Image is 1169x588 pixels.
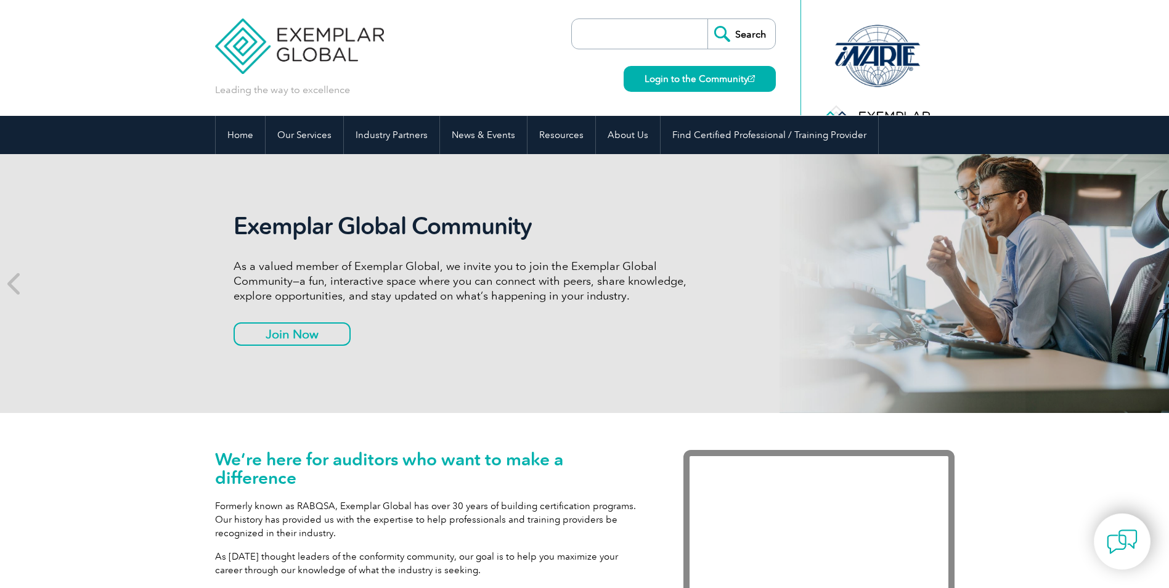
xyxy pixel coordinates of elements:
a: News & Events [440,116,527,154]
a: Home [216,116,265,154]
p: Formerly known as RABQSA, Exemplar Global has over 30 years of building certification programs. O... [215,499,646,540]
img: open_square.png [748,75,755,82]
a: Resources [527,116,595,154]
p: Leading the way to excellence [215,83,350,97]
a: Find Certified Professional / Training Provider [661,116,878,154]
a: Join Now [234,322,351,346]
h2: Exemplar Global Community [234,212,696,240]
a: About Us [596,116,660,154]
h1: We’re here for auditors who want to make a difference [215,450,646,487]
a: Login to the Community [624,66,776,92]
a: Our Services [266,116,343,154]
p: As [DATE] thought leaders of the conformity community, our goal is to help you maximize your care... [215,550,646,577]
img: contact-chat.png [1107,526,1138,557]
p: As a valued member of Exemplar Global, we invite you to join the Exemplar Global Community—a fun,... [234,259,696,303]
input: Search [707,19,775,49]
a: Industry Partners [344,116,439,154]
